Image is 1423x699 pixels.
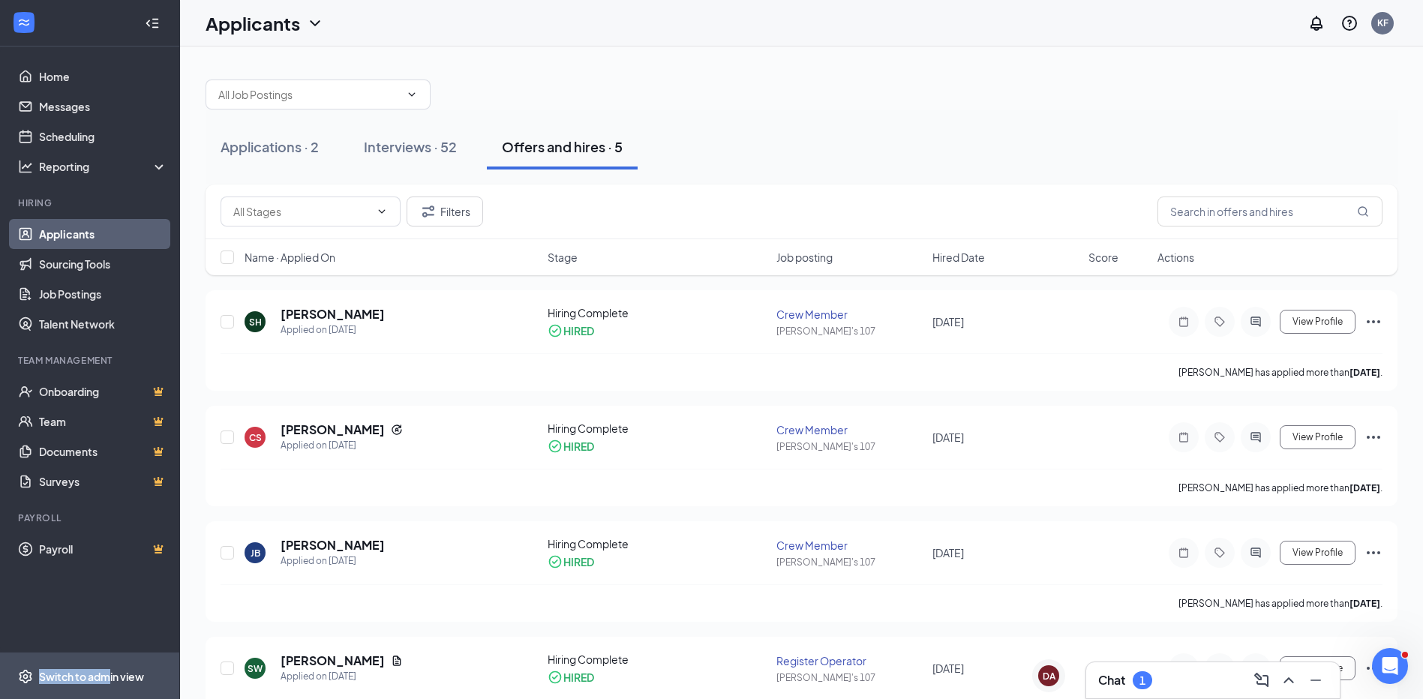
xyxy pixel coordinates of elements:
[281,553,385,568] div: Applied on [DATE]
[39,61,167,91] a: Home
[1157,250,1194,265] span: Actions
[39,279,167,309] a: Job Postings
[932,315,964,328] span: [DATE]
[1043,670,1055,682] div: DA
[39,159,168,174] div: Reporting
[406,88,418,100] svg: ChevronDown
[1364,659,1382,677] svg: Ellipses
[1139,674,1145,687] div: 1
[932,250,985,265] span: Hired Date
[245,250,335,265] span: Name · Applied On
[776,325,923,337] div: [PERSON_NAME]'s 107
[548,670,563,685] svg: CheckmarkCircle
[251,547,260,559] div: JB
[39,376,167,406] a: OnboardingCrown
[1372,648,1408,684] iframe: Intercom live chat
[39,91,167,121] a: Messages
[548,421,768,436] div: Hiring Complete
[548,250,578,265] span: Stage
[563,554,594,569] div: HIRED
[1292,432,1343,442] span: View Profile
[218,86,400,103] input: All Job Postings
[281,322,385,337] div: Applied on [DATE]
[1292,316,1343,327] span: View Profile
[1088,250,1118,265] span: Score
[548,652,768,667] div: Hiring Complete
[1157,196,1382,226] input: Search in offers and hires
[281,652,385,669] h5: [PERSON_NAME]
[18,669,33,684] svg: Settings
[1280,541,1355,565] button: View Profile
[776,538,923,553] div: Crew Member
[1307,671,1325,689] svg: Minimize
[1377,16,1388,29] div: KF
[563,439,594,454] div: HIRED
[281,438,403,453] div: Applied on [DATE]
[281,537,385,553] h5: [PERSON_NAME]
[1247,431,1265,443] svg: ActiveChat
[1211,431,1229,443] svg: Tag
[1175,547,1193,559] svg: Note
[1307,14,1325,32] svg: Notifications
[1211,547,1229,559] svg: Tag
[249,431,262,444] div: CS
[39,466,167,496] a: SurveysCrown
[776,250,833,265] span: Job posting
[39,534,167,564] a: PayrollCrown
[1178,366,1382,379] p: [PERSON_NAME] has applied more than .
[18,511,164,524] div: Payroll
[1349,482,1380,493] b: [DATE]
[563,323,594,338] div: HIRED
[502,137,623,156] div: Offers and hires · 5
[281,669,403,684] div: Applied on [DATE]
[39,436,167,466] a: DocumentsCrown
[391,424,403,436] svg: Reapply
[17,15,32,30] svg: WorkstreamLogo
[932,546,964,559] span: [DATE]
[249,316,262,328] div: SH
[364,137,457,156] div: Interviews · 52
[1280,671,1298,689] svg: ChevronUp
[206,10,300,36] h1: Applicants
[306,14,324,32] svg: ChevronDown
[39,669,144,684] div: Switch to admin view
[776,307,923,322] div: Crew Member
[776,671,923,684] div: [PERSON_NAME]'s 107
[1247,547,1265,559] svg: ActiveChat
[1292,547,1343,558] span: View Profile
[376,205,388,217] svg: ChevronDown
[1280,656,1355,680] button: View Profile
[233,203,370,220] input: All Stages
[39,309,167,339] a: Talent Network
[18,159,33,174] svg: Analysis
[407,196,483,226] button: Filter Filters
[776,440,923,453] div: [PERSON_NAME]'s 107
[1175,316,1193,328] svg: Note
[1178,481,1382,494] p: [PERSON_NAME] has applied more than .
[281,306,385,322] h5: [PERSON_NAME]
[1178,597,1382,610] p: [PERSON_NAME] has applied more than .
[39,219,167,249] a: Applicants
[1253,671,1271,689] svg: ComposeMessage
[776,422,923,437] div: Crew Member
[1098,672,1125,688] h3: Chat
[1357,205,1369,217] svg: MagnifyingGlass
[1364,544,1382,562] svg: Ellipses
[1250,668,1274,692] button: ComposeMessage
[281,421,385,438] h5: [PERSON_NAME]
[39,121,167,151] a: Scheduling
[39,249,167,279] a: Sourcing Tools
[1304,668,1328,692] button: Minimize
[1280,425,1355,449] button: View Profile
[18,196,164,209] div: Hiring
[39,406,167,436] a: TeamCrown
[932,661,964,675] span: [DATE]
[221,137,319,156] div: Applications · 2
[1277,668,1301,692] button: ChevronUp
[776,556,923,568] div: [PERSON_NAME]'s 107
[1340,14,1358,32] svg: QuestionInfo
[1364,428,1382,446] svg: Ellipses
[548,323,563,338] svg: CheckmarkCircle
[1247,316,1265,328] svg: ActiveChat
[1211,316,1229,328] svg: Tag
